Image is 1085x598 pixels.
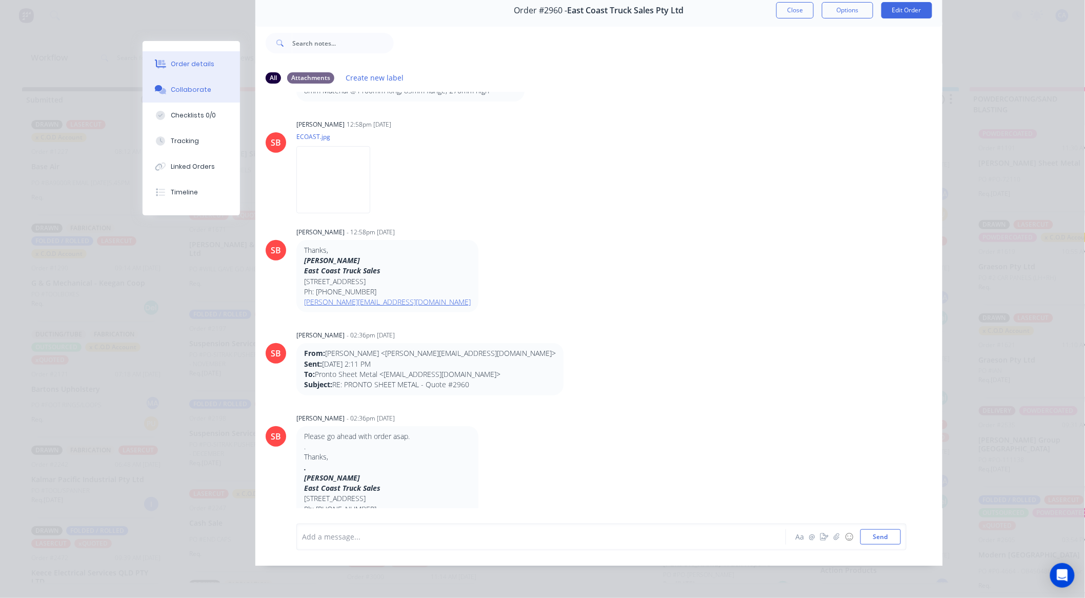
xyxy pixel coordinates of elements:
button: Linked Orders [143,154,240,180]
div: [PERSON_NAME] [296,120,345,129]
div: 12:58pm [DATE] [347,120,391,129]
p: [PERSON_NAME] <[PERSON_NAME][EMAIL_ADDRESS][DOMAIN_NAME]> [DATE] 2:11 PM Pronto Sheet Metal <[EMA... [304,348,556,390]
button: Checklists 0/0 [143,103,240,128]
strong: . [304,463,306,472]
div: Linked Orders [171,162,215,171]
button: Edit Order [881,2,932,18]
div: - 02:36pm [DATE] [347,331,395,340]
button: @ [806,531,818,543]
button: Collaborate [143,77,240,103]
p: Please go ahead with order asap. [304,431,471,442]
div: SB [271,244,281,256]
div: SB [271,136,281,149]
span: Order #2960 - [514,6,568,15]
p: Ph: [PHONE_NUMBER] [304,287,471,297]
button: Tracking [143,128,240,154]
strong: East Coast Truck Sales [304,266,380,275]
strong: East Coast Truck Sales [304,483,380,493]
div: [PERSON_NAME] [296,228,345,237]
div: Open Intercom Messenger [1050,563,1075,588]
button: Order details [143,51,240,77]
a: [PERSON_NAME][EMAIL_ADDRESS][DOMAIN_NAME] [304,297,471,307]
p: ECOAST.jpg [296,132,380,141]
div: SB [271,430,281,443]
p: Thanks, [304,452,471,462]
div: [PERSON_NAME] [296,414,345,423]
button: Send [860,529,901,545]
div: Collaborate [171,85,212,94]
div: Checklists 0/0 [171,111,216,120]
input: Search notes... [292,33,394,53]
button: Create new label [340,71,409,85]
strong: To: [304,369,315,379]
strong: Subject: [304,380,332,389]
p: [STREET_ADDRESS] [304,276,471,287]
button: Aa [794,531,806,543]
div: SB [271,347,281,360]
div: All [266,72,281,84]
div: Attachments [287,72,334,84]
span: East Coast Truck Sales Pty Ltd [568,6,684,15]
strong: Sent: [304,359,322,369]
p: . [304,442,471,452]
div: - 12:58pm [DATE] [347,228,395,237]
button: Close [776,2,814,18]
p: Ph: [PHONE_NUMBER] [304,504,471,514]
strong: [PERSON_NAME] [304,473,360,483]
p: [STREET_ADDRESS] [304,493,471,504]
div: Order details [171,59,215,69]
strong: [PERSON_NAME] [304,255,360,265]
div: - 02:36pm [DATE] [347,414,395,423]
div: Timeline [171,188,198,197]
p: Thanks, [304,245,471,255]
button: ☺ [843,531,855,543]
button: Timeline [143,180,240,205]
button: Options [822,2,873,18]
div: Tracking [171,136,199,146]
div: [PERSON_NAME] [296,331,345,340]
strong: From: [304,348,325,358]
